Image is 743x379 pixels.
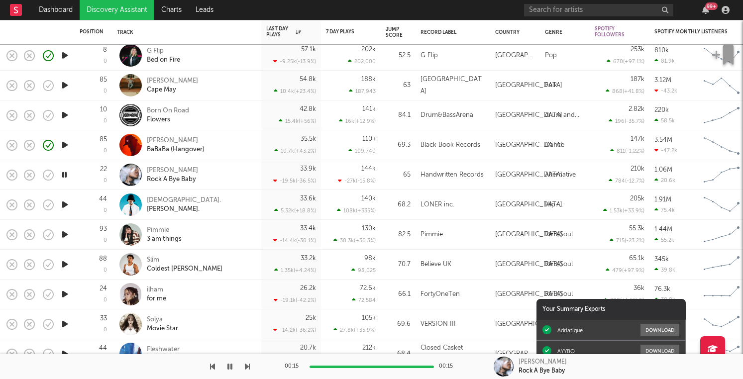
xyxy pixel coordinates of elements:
div: 24 [100,285,107,292]
div: 68.4 [386,348,411,360]
div: 141k [362,106,376,112]
div: 76.3k [654,286,670,292]
div: -43.2k [654,88,677,94]
a: G FlipBed on Fire [147,47,180,65]
button: Download [640,324,679,336]
div: Spotify Monthly Listeners [654,29,729,35]
div: 85 [100,77,107,83]
div: [GEOGRAPHIC_DATA] [495,229,562,241]
div: 84.1 [386,109,411,121]
div: 63 [386,80,411,92]
div: 130k [362,225,376,232]
div: 26.2k [300,285,316,291]
div: 54.8k [300,76,316,83]
div: 75.4k [654,207,675,213]
div: 0 [104,297,107,303]
div: 108k ( +335 % ) [337,207,376,214]
a: Fleshwater[GEOGRAPHIC_DATA] [147,345,214,363]
div: 30.3k ( +30.3 % ) [333,237,376,244]
a: SlimColdest [PERSON_NAME] [147,256,222,274]
div: 109,740 [348,148,376,154]
div: G Flip [147,47,180,56]
div: 0 [104,208,107,213]
div: -27k ( -15.8 % ) [338,178,376,184]
div: [DEMOGRAPHIC_DATA]. [147,196,221,205]
div: 202k [361,46,376,53]
div: Closed Casket Activities [421,342,485,366]
div: 212k [362,345,376,351]
div: 253k [631,46,644,53]
div: [GEOGRAPHIC_DATA] [495,109,562,121]
div: 8 [103,47,107,53]
div: 1.53k ( +33.9 % ) [603,207,644,214]
div: 69.3 [386,139,411,151]
div: 00:15 [285,361,305,373]
div: 33.2k [301,255,316,262]
div: Jump Score [386,26,403,38]
div: 2.82k [629,106,644,112]
div: for me [147,294,166,303]
div: 98,025 [351,267,376,274]
div: 20.7k [300,345,316,351]
div: 7 Day Plays [326,29,361,35]
div: 20.6k [654,177,675,184]
div: 39.8k [654,267,675,273]
div: Flowers [147,115,189,124]
div: 65.1k [629,255,644,262]
div: 25k [306,315,316,321]
div: 93 [100,226,107,232]
div: 810k [654,47,669,54]
div: [GEOGRAPHIC_DATA] [495,259,562,271]
div: 205k [630,195,644,202]
div: 27.8k ( +35.9 % ) [333,327,376,333]
div: Pimmie [147,226,182,235]
div: 85 [100,136,107,143]
div: 72.6k [360,285,376,291]
div: 10.4k ( +23.4 % ) [274,88,316,95]
div: 72,584 [352,297,376,303]
div: 10.7k ( +43.2 % ) [274,148,316,154]
div: 44 [99,345,107,352]
div: 715 ( -23.2 % ) [610,237,644,244]
div: 15.4k ( +56 % ) [279,118,316,124]
div: G Flip [421,50,438,62]
div: 187,943 [349,88,376,95]
div: 81.9k [654,58,675,64]
div: [GEOGRAPHIC_DATA] [495,318,562,330]
div: BaBaBa (Hangover) [147,145,205,154]
div: 0 [104,327,107,333]
div: Slim [147,256,222,265]
a: Born On RoadFlowers [147,106,189,124]
div: Alternative [545,169,576,181]
div: 88 [99,256,107,262]
div: 36k [634,285,644,291]
div: 0 [104,148,107,154]
div: 44 [99,196,107,202]
div: 0 [104,238,107,243]
div: Your Summary Exports [536,299,686,320]
div: 33.6k [300,195,316,202]
div: [PERSON_NAME] [147,77,198,86]
div: 33.4k [300,225,316,232]
div: 784 ( -12.7 % ) [609,178,644,184]
a: [PERSON_NAME]Cape May [147,77,198,95]
div: VERSION III [421,318,456,330]
button: 99+ [702,6,709,14]
div: Solya [147,315,178,324]
div: 811 ( -1.22 % ) [610,148,644,154]
div: 3 am things [147,235,182,244]
div: Cape May [147,86,198,95]
div: 5.32k ( +18.8 % ) [274,207,316,214]
div: Dance [545,139,564,151]
div: 68.2 [386,199,411,211]
div: R&B/Soul [545,229,573,241]
a: [PERSON_NAME]BaBaBa (Hangover) [147,136,205,154]
input: Search for artists [524,4,673,16]
div: Drum&BassArena [421,109,473,121]
div: Adriatique [557,327,583,334]
div: Folk [545,80,557,92]
div: [GEOGRAPHIC_DATA] [495,50,535,62]
div: Born On Road [147,106,189,115]
a: ilhamfor me [147,285,166,303]
div: Spotify Followers [595,26,630,38]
